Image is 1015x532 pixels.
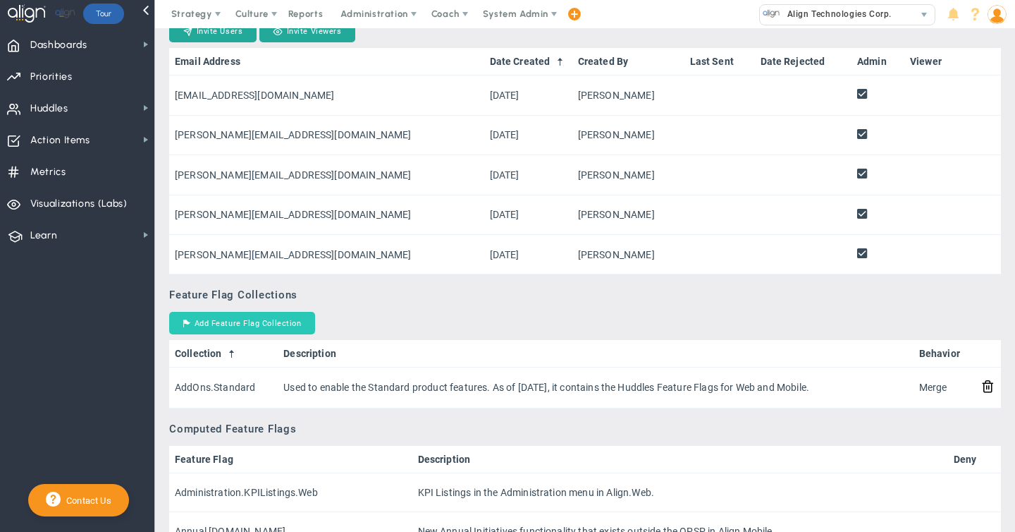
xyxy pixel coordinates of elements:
[171,8,212,19] span: Strategy
[761,56,846,67] a: Date Rejected
[578,56,679,67] a: Created By
[169,289,1001,301] h3: Feature Flag Collections
[484,155,572,195] td: [DATE]
[914,368,976,408] td: Merge
[175,348,272,359] a: Collection
[914,5,935,25] span: select
[283,348,907,359] a: Description
[572,155,684,195] td: [PERSON_NAME]
[235,8,269,19] span: Culture
[484,195,572,235] td: [DATE]
[490,56,567,67] a: Date Created
[30,30,87,60] span: Dashboards
[169,312,315,334] button: Add Feature Flag Collection
[169,368,278,408] td: AddOns.Standard
[169,423,1001,435] h3: Computed Feature Flags
[484,75,572,115] td: [DATE]
[857,56,899,67] a: Admin
[948,446,1001,473] th: Deny
[169,195,484,235] td: [PERSON_NAME][EMAIL_ADDRESS][DOMAIN_NAME]
[484,116,572,155] td: [DATE]
[30,157,66,187] span: Metrics
[61,495,111,506] span: Contact Us
[169,446,412,473] th: Feature Flag
[412,473,948,512] td: KPI Listings in the Administration menu in Align.Web.
[169,116,484,155] td: [PERSON_NAME][EMAIL_ADDRESS][DOMAIN_NAME]
[169,75,484,115] td: [EMAIL_ADDRESS][DOMAIN_NAME]
[340,8,407,19] span: Administration
[572,116,684,155] td: [PERSON_NAME]
[780,5,892,23] span: Align Technologies Corp.
[169,235,484,274] td: [PERSON_NAME][EMAIL_ADDRESS][DOMAIN_NAME]
[169,20,257,42] button: Invite Users
[981,379,995,394] button: Remove Collection
[690,56,749,67] a: Last Sent
[763,5,780,23] img: 10991.Company.photo
[30,94,68,123] span: Huddles
[919,348,970,359] a: Behavior
[175,56,478,67] a: Email Address
[30,62,73,92] span: Priorities
[278,368,913,408] td: Used to enable the Standard product features. As of [DATE], it contains the Huddles Feature Flags...
[988,5,1007,24] img: 50249.Person.photo
[169,473,412,512] td: Administration.KPIListings.Web
[483,8,548,19] span: System Admin
[572,75,684,115] td: [PERSON_NAME]
[30,126,90,155] span: Action Items
[431,8,460,19] span: Coach
[412,446,948,473] th: Description
[484,235,572,274] td: [DATE]
[259,20,355,42] button: Invite Viewers
[30,189,128,219] span: Visualizations (Labs)
[30,221,57,250] span: Learn
[169,155,484,195] td: [PERSON_NAME][EMAIL_ADDRESS][DOMAIN_NAME]
[572,195,684,235] td: [PERSON_NAME]
[910,56,969,67] a: Viewer
[572,235,684,274] td: [PERSON_NAME]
